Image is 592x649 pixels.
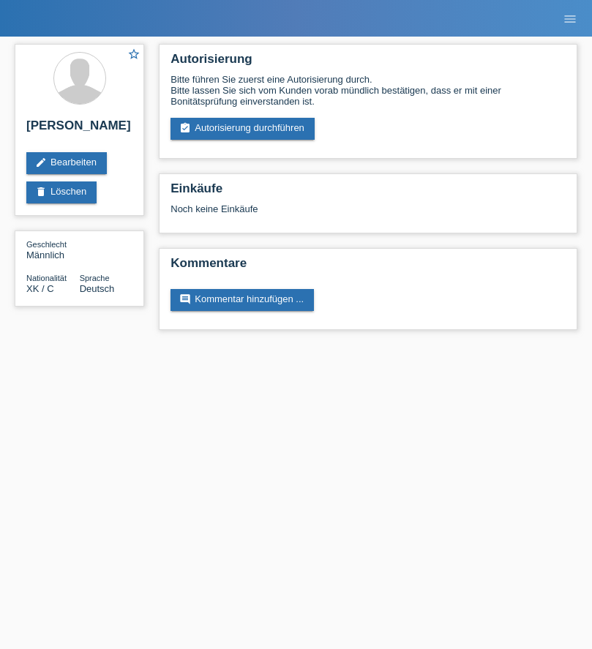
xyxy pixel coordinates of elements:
h2: [PERSON_NAME] [26,119,132,140]
i: comment [179,293,191,305]
div: Noch keine Einkäufe [171,203,566,225]
span: Deutsch [80,283,115,294]
span: Kosovo / C / 07.12.1982 [26,283,54,294]
a: deleteLöschen [26,181,97,203]
a: menu [555,14,585,23]
a: assignment_turned_inAutorisierung durchführen [171,118,315,140]
a: editBearbeiten [26,152,107,174]
i: assignment_turned_in [179,122,191,134]
h2: Autorisierung [171,52,566,74]
a: star_border [127,48,140,63]
span: Sprache [80,274,110,282]
i: delete [35,186,47,198]
i: menu [563,12,577,26]
h2: Kommentare [171,256,566,278]
span: Nationalität [26,274,67,282]
div: Männlich [26,239,80,260]
span: Geschlecht [26,240,67,249]
a: commentKommentar hinzufügen ... [171,289,314,311]
h2: Einkäufe [171,181,566,203]
i: edit [35,157,47,168]
i: star_border [127,48,140,61]
div: Bitte führen Sie zuerst eine Autorisierung durch. Bitte lassen Sie sich vom Kunden vorab mündlich... [171,74,566,107]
